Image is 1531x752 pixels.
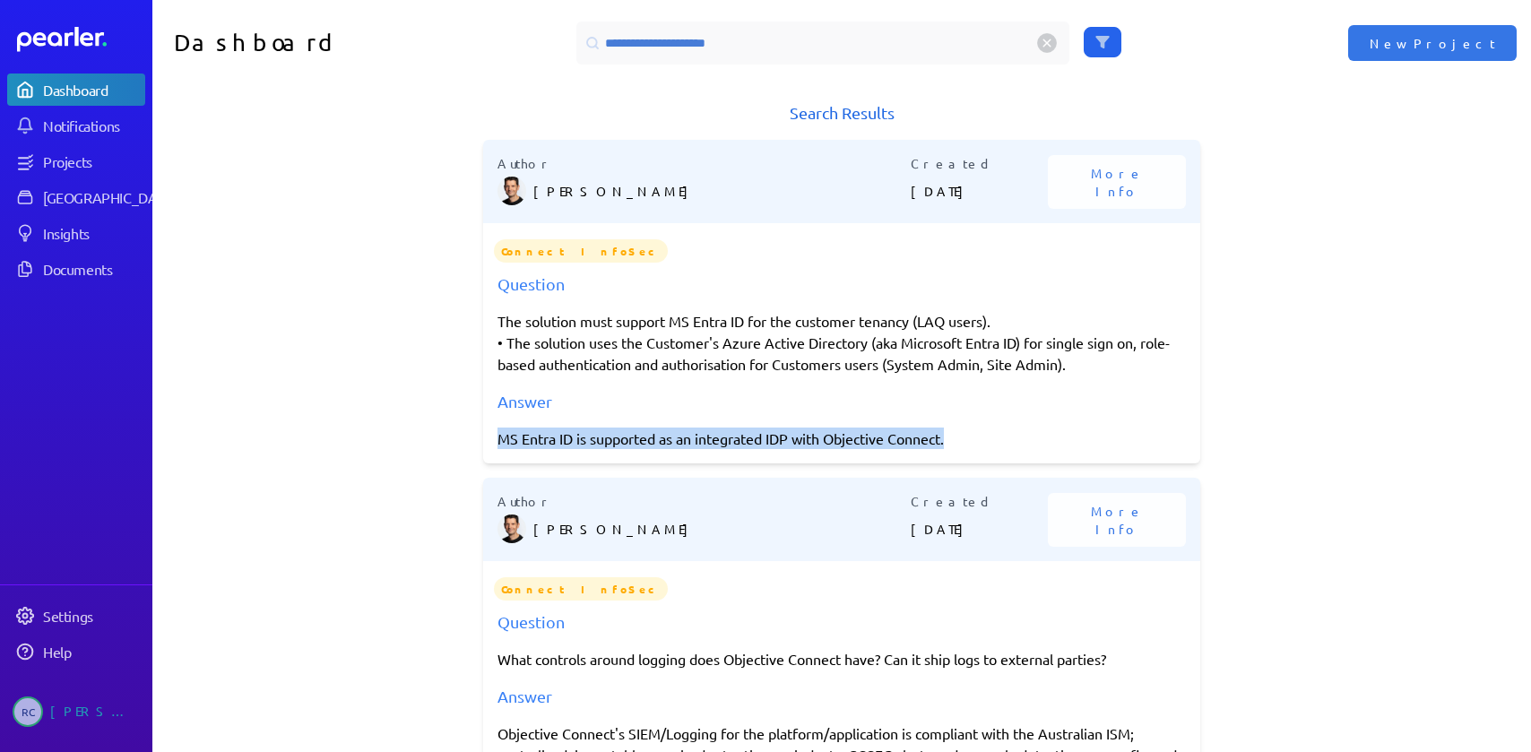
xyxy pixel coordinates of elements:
[43,117,143,134] div: Notifications
[911,492,1049,511] p: Created
[43,260,143,278] div: Documents
[911,154,1049,173] p: Created
[494,577,668,601] span: Connect InfoSec
[7,145,145,177] a: Projects
[497,310,1186,375] p: The solution must support MS Entra ID for the customer tenancy (LAQ users). • The solution uses t...
[13,696,43,727] span: Robert Craig
[533,173,911,209] p: [PERSON_NAME]
[911,511,1049,547] p: [DATE]
[50,696,140,727] div: [PERSON_NAME]
[17,27,145,52] a: Dashboard
[1048,493,1186,547] button: More Info
[7,217,145,249] a: Insights
[7,181,145,213] a: [GEOGRAPHIC_DATA]
[1048,155,1186,209] button: More Info
[7,253,145,285] a: Documents
[911,173,1049,209] p: [DATE]
[43,607,143,625] div: Settings
[497,272,1186,296] div: Question
[494,239,668,263] span: Connect InfoSec
[43,643,143,661] div: Help
[43,188,177,206] div: [GEOGRAPHIC_DATA]
[7,600,145,632] a: Settings
[1069,502,1164,538] span: More Info
[1348,25,1517,61] button: New Project
[7,109,145,142] a: Notifications
[533,511,911,547] p: [PERSON_NAME]
[497,428,1186,449] p: MS Entra ID is supported as an integrated IDP with Objective Connect.
[497,177,526,205] img: James Layton
[497,514,526,543] img: James Layton
[1069,164,1164,200] span: More Info
[497,154,911,173] p: Author
[7,73,145,106] a: Dashboard
[497,389,1186,413] div: Answer
[43,224,143,242] div: Insights
[483,100,1200,125] h1: Search Results
[497,684,1186,708] div: Answer
[1370,34,1495,52] span: New Project
[7,689,145,734] a: RC[PERSON_NAME]
[497,609,1186,634] div: Question
[43,152,143,170] div: Projects
[497,648,1186,670] p: What controls around logging does Objective Connect have? Can it ship logs to external parties?
[7,635,145,668] a: Help
[43,81,143,99] div: Dashboard
[497,492,911,511] p: Author
[174,22,497,65] h1: Dashboard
